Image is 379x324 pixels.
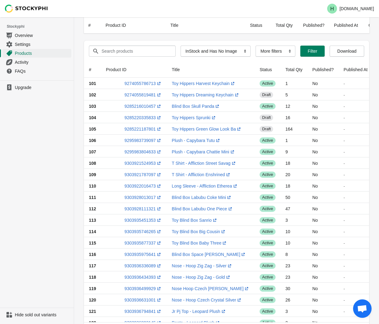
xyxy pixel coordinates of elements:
[124,149,162,154] a: 9295983804633(opens a new window)
[307,237,339,249] td: No
[344,81,345,85] small: -
[89,127,96,132] span: 105
[89,161,96,166] span: 108
[172,218,218,223] a: Toy Blind Box Sanrio(opens a new window)
[89,275,96,280] span: 118
[2,31,71,40] a: Overview
[344,161,345,165] small: -
[172,206,233,211] a: Blind Box Labubu One Piece(opens a new window)
[15,50,70,56] span: Products
[124,229,162,234] a: 9303935746265(opens a new window)
[260,297,275,303] span: active
[260,194,275,200] span: active
[281,192,307,203] td: 50
[172,172,231,177] a: T Shirt - Affliction Enshrined(opens a new window)
[281,78,307,89] td: 1
[260,92,273,98] span: draft
[307,192,339,203] td: No
[344,241,345,245] small: -
[307,294,339,306] td: No
[89,229,96,234] span: 114
[281,100,307,112] td: 12
[260,308,275,314] span: active
[124,115,162,120] a: 9285220335833(opens a new window)
[307,135,339,146] td: No
[124,309,162,314] a: 9303936794841(opens a new window)
[344,298,345,302] small: -
[281,123,307,135] td: 164
[260,240,275,246] span: active
[353,299,372,318] div: Open chat
[89,206,96,211] span: 112
[2,310,71,319] a: Hide sold out variants
[172,161,237,166] a: T Shirt - Affliction Street Savag(opens a new window)
[344,207,345,211] small: -
[124,286,162,291] a: 9303936499929(opens a new window)
[172,104,221,109] a: Blind Box Skull Panda(opens a new window)
[307,283,339,294] td: No
[89,218,96,223] span: 113
[307,89,339,100] td: No
[344,127,345,131] small: -
[344,309,345,313] small: -
[89,81,96,86] span: 101
[344,184,345,188] small: -
[124,172,162,177] a: 9303921787097(opens a new window)
[255,62,280,78] th: Status
[307,157,339,169] td: No
[260,160,275,166] span: active
[339,62,373,78] th: Published At
[2,58,71,67] a: Activity
[307,203,339,214] td: No
[281,226,307,237] td: 10
[344,286,345,290] small: -
[281,237,307,249] td: 10
[124,184,162,188] a: 9303922016473(opens a new window)
[89,172,96,177] span: 109
[124,81,162,86] a: 9274055786713(opens a new window)
[281,249,307,260] td: 8
[260,80,275,87] span: active
[307,62,339,78] th: Published?
[101,46,165,57] input: Search products
[281,157,307,169] td: 18
[2,49,71,58] a: Products
[330,46,364,57] button: Download
[172,115,217,120] a: Toy Hippers Sprunki(opens a new window)
[307,226,339,237] td: No
[172,286,250,291] a: Nose Hoop Czech [PERSON_NAME](opens a new window)
[124,298,162,302] a: 9303936631001(opens a new window)
[260,274,275,280] span: active
[89,241,96,245] span: 115
[260,149,275,155] span: active
[89,286,96,291] span: 119
[325,2,377,15] button: Avatar with initials H[DOMAIN_NAME]
[344,104,345,108] small: -
[281,306,307,317] td: 3
[281,112,307,123] td: 16
[89,309,96,314] span: 121
[84,62,101,78] th: #
[344,264,345,268] small: -
[344,252,345,256] small: -
[15,32,70,38] span: Overview
[172,127,242,132] a: Toy Hippers Green Glow Look Ba(opens a new window)
[260,217,275,223] span: active
[15,41,70,47] span: Settings
[172,184,238,188] a: Long Sleeve - Affliction Etherea(opens a new window)
[281,62,307,78] th: Total Qty
[15,68,70,74] span: FAQs
[307,169,339,180] td: No
[172,149,235,154] a: Plush - Capybara Chattie Mini(opens a new window)
[172,298,243,302] a: Nose - Hoop Czech Crystal Silver(opens a new window)
[307,271,339,283] td: No
[281,203,307,214] td: 47
[344,218,345,222] small: -
[2,67,71,75] a: FAQs
[344,172,345,176] small: -
[281,214,307,226] td: 3
[260,229,275,235] span: active
[344,229,345,233] small: -
[300,46,325,57] button: Filter
[344,150,345,154] small: -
